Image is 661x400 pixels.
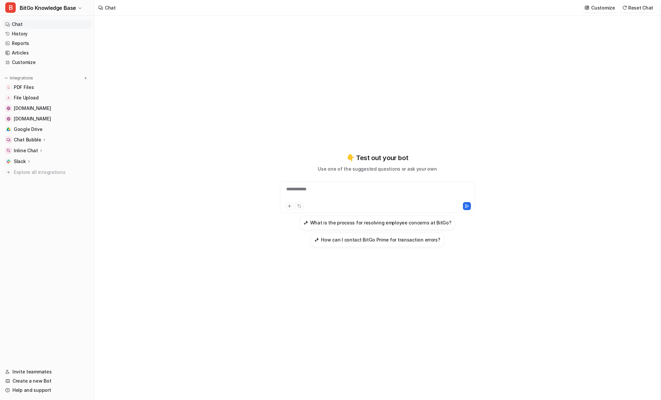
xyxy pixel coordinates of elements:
[4,76,9,80] img: expand menu
[7,138,10,142] img: Chat Bubble
[622,5,627,10] img: reset
[14,95,39,101] span: File Upload
[3,58,91,67] a: Customize
[14,158,26,165] p: Slack
[3,20,91,29] a: Chat
[314,237,319,242] img: How can I contact BitGo Prime for transaction errors?
[20,3,76,12] span: BitGo Knowledge Base
[5,2,16,13] span: B
[310,219,451,226] h3: What is the process for resolving employee concerns at BitGo?
[3,39,91,48] a: Reports
[5,169,12,176] img: explore all integrations
[3,125,91,134] a: Google DriveGoogle Drive
[14,137,41,143] p: Chat Bubble
[3,104,91,113] a: developers.bitgo.com[DOMAIN_NAME]
[105,4,116,11] div: Chat
[3,114,91,123] a: www.bitgo.com[DOMAIN_NAME]
[14,167,89,178] span: Explore all integrations
[620,3,656,12] button: Reset Chat
[3,48,91,57] a: Articles
[10,75,33,81] p: Integrations
[14,105,51,112] span: [DOMAIN_NAME]
[585,5,589,10] img: customize
[83,76,88,80] img: menu_add.svg
[7,96,10,100] img: File Upload
[14,147,38,154] p: Inline Chat
[3,367,91,376] a: Invite teammates
[3,376,91,386] a: Create a new Bot
[347,153,408,163] p: 👇 Test out your bot
[310,233,444,247] button: How can I contact BitGo Prime for transaction errors?How can I contact BitGo Prime for transactio...
[7,106,10,110] img: developers.bitgo.com
[3,168,91,177] a: Explore all integrations
[3,386,91,395] a: Help and support
[583,3,617,12] button: Customize
[591,4,615,11] p: Customize
[3,83,91,92] a: PDF FilesPDF Files
[7,149,10,153] img: Inline Chat
[318,165,437,172] p: Use one of the suggested questions or ask your own
[300,216,455,230] button: What is the process for resolving employee concerns at BitGo?What is the process for resolving em...
[7,159,10,163] img: Slack
[14,116,51,122] span: [DOMAIN_NAME]
[14,84,34,91] span: PDF Files
[3,29,91,38] a: History
[7,117,10,121] img: www.bitgo.com
[304,220,308,225] img: What is the process for resolving employee concerns at BitGo?
[7,127,10,131] img: Google Drive
[14,126,43,133] span: Google Drive
[321,236,440,243] h3: How can I contact BitGo Prime for transaction errors?
[3,93,91,102] a: File UploadFile Upload
[7,85,10,89] img: PDF Files
[3,75,35,81] button: Integrations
